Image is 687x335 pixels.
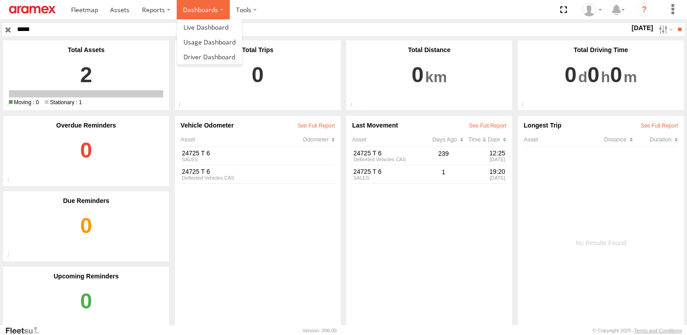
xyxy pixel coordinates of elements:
[633,136,678,143] div: Click to Sort
[565,53,588,97] span: 0
[463,150,505,157] div: 12:25
[9,99,39,106] span: 0
[5,326,46,335] a: Visit our Website
[346,101,366,110] div: Total distance travelled by assets
[353,176,424,181] div: SALES
[9,46,163,53] div: Total Assets
[181,136,303,143] div: Asset
[588,136,633,143] div: Click to Sort
[9,273,163,280] div: Upcoming Reminders
[352,136,432,143] div: Asset
[182,157,331,162] div: View Group Details
[181,46,335,53] div: Total Trips
[463,157,505,162] div: [DATE]
[610,53,637,97] span: 0
[182,168,331,176] a: 24725 T 6
[182,176,331,181] div: View Group Details
[9,197,163,204] div: Due Reminders
[175,101,194,110] div: Total completed Trips within the selected period
[181,53,335,88] a: 0
[352,122,506,129] div: Last Movement
[432,136,468,143] div: Click to Sort
[634,328,682,333] a: Terms and Conditions
[182,150,331,157] a: 24725 T 6
[9,122,163,129] div: Overdue Reminders
[425,149,461,163] div: 239
[524,122,678,129] div: Longest Trip
[353,168,424,176] a: 24725 T 6
[425,167,461,181] div: 1
[9,6,56,13] img: aramex-logo.svg
[524,53,678,88] a: 0 0 0
[353,157,424,162] div: Defleeted Vehicles CAS
[463,176,505,181] div: [DATE]
[3,251,22,261] div: Total number of due reminder notifications generated from your asset reminders
[353,150,424,157] a: 24725 T 6
[579,3,605,17] div: Emad Mabrouk
[45,99,82,106] span: 1
[3,176,22,186] div: Total number of overdue notifications generated from your asset reminders
[524,136,588,143] div: Asset
[9,53,163,88] a: 2
[630,23,655,33] label: [DATE]
[468,136,506,143] div: Click to Sort
[3,101,22,110] div: Total Active/Deployed Assets
[587,53,610,97] span: 0
[9,129,163,180] a: 0
[463,168,505,176] div: 19:20
[524,46,678,53] div: Total Driving Time
[352,53,506,88] a: 0
[303,136,335,143] div: Click to Sort
[655,23,674,36] label: Search Filter Options
[9,280,163,331] a: 0
[303,328,337,333] div: Version: 306.00
[518,101,537,110] div: Total driving time by Assets
[181,122,335,129] div: Vehicle Odometer
[352,46,506,53] div: Total Distance
[9,204,163,256] a: 0
[593,328,682,333] div: © Copyright 2025 -
[637,3,651,17] i: ?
